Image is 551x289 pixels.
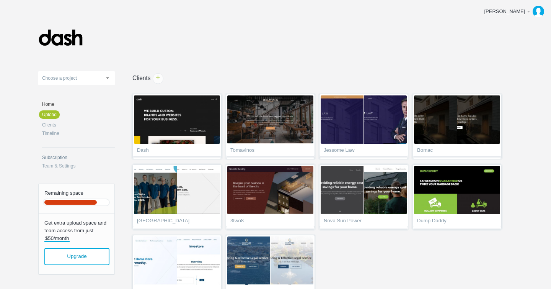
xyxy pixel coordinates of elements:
a: Upload [39,110,60,119]
a: 3two8 [226,164,315,230]
span: Dump Daddy [417,218,497,226]
img: dashcreative_g6h3ly_v2_thumb.jpg [434,95,520,144]
a: Timeline [42,131,115,136]
a: Bomac [412,94,502,159]
a: Team & Settings [42,164,115,168]
span: Tomavinos [230,148,310,155]
a: Dash [132,94,222,159]
a: Home [42,102,115,107]
span: + [153,74,163,84]
h1: Clients [115,75,523,81]
a: Clients [42,123,115,127]
a: Tomavinos [226,94,315,159]
a: [GEOGRAPHIC_DATA] [132,164,222,230]
img: dashcreative_0ddwk6_thumb.jpg [297,166,383,214]
a: Nova Sun Power [319,164,408,230]
h1: Upload space remaining in your account [39,190,114,195]
div: [PERSON_NAME] [484,8,526,15]
img: dashcreative_fzhz7v_v2_thumb.jpg [340,166,426,214]
a: Subscription [42,155,115,160]
span: Choose a project [42,76,77,81]
a: + [153,73,163,84]
img: dashcreative_1xeqbi_v2_thumb.jpg [414,166,500,214]
img: dashcreative_6skyzh_v2_thumb.jpg [134,95,220,144]
span: Dash [137,148,217,155]
img: dashcreative_71aob6_thumb.jpg [297,95,383,144]
img: dashcreative_189jp1_thumb.jpg [247,236,333,285]
img: dashcreative_zezex5_v2_thumb.jpg [110,166,196,214]
span: Bomac [417,148,497,155]
img: dashcreative_162tqe_thumb.jpg [153,236,240,285]
img: dashcreative_30zrni_thumb.jpg [204,236,290,285]
img: dashcreative_mj1y96_v2_thumb.jpg [227,166,313,214]
div: Remaining space in your account [44,199,109,205]
img: dashcreative_dg6zej_v2_thumb.jpg [153,166,240,214]
img: dashcreative_rkmiuz_thumb.jpg [227,95,313,144]
a: Jessome Law [319,94,408,159]
img: dashcreative_syc6dk_thumb.jpg [340,95,426,144]
span: 3two8 [230,218,310,226]
img: 5a1384348a6ad4a7073a323a80d2d02a [533,6,544,17]
a: Remaining space Get extra upload space and team access from just$50/month Upgrade [38,184,115,275]
img: dashcreative-logo_20150722073249.png [38,25,83,50]
span: Jessome Law [324,148,404,155]
a: Dump Daddy [412,164,502,230]
img: dashcreative_a63nqr_v2_thumb.jpg [110,236,196,285]
span: [GEOGRAPHIC_DATA] [137,218,217,226]
p: Get extra upload space and team access from just [39,213,114,242]
span: Nova Sun Power [324,218,404,226]
span: View available plans [44,248,109,265]
strong: $50/month [44,236,70,242]
a: [PERSON_NAME] [478,4,547,19]
img: dashcreative_x0syor_thumb.jpg [390,95,476,144]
